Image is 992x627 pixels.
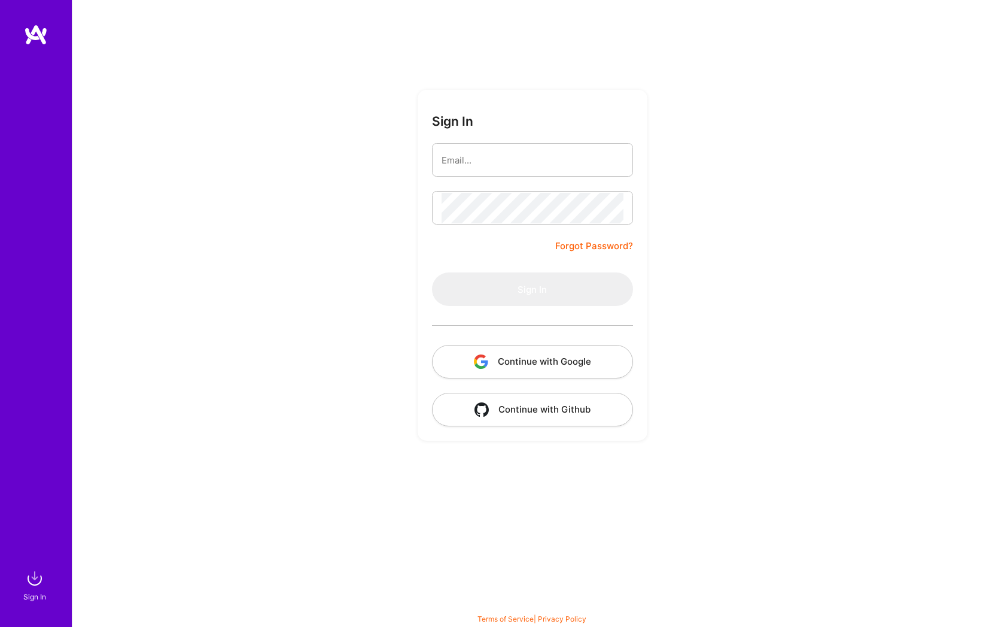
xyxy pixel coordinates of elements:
[555,239,633,253] a: Forgot Password?
[432,114,473,129] h3: Sign In
[477,614,534,623] a: Terms of Service
[24,24,48,46] img: logo
[23,567,47,590] img: sign in
[432,272,633,306] button: Sign In
[474,355,488,369] img: icon
[72,591,992,621] div: © 2025 ATeams Inc., All rights reserved.
[25,567,47,603] a: sign inSign In
[23,590,46,603] div: Sign In
[477,614,586,623] span: |
[538,614,586,623] a: Privacy Policy
[474,402,489,417] img: icon
[442,145,623,175] input: Email...
[432,345,633,378] button: Continue with Google
[432,393,633,426] button: Continue with Github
